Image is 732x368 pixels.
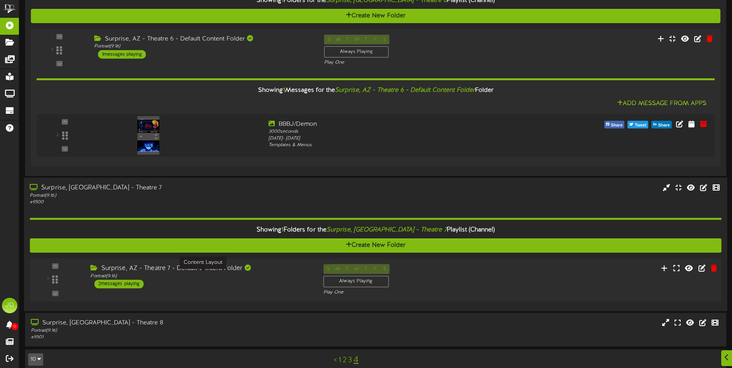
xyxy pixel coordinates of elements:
[11,323,18,330] span: 0
[31,327,311,334] div: Portrait ( 9:16 )
[343,356,347,365] a: 2
[31,82,720,99] div: Showing Messages for the Folder
[335,87,475,94] i: Surprise, AZ - Theatre 6 - Default Content Folder
[323,289,486,295] div: Play One
[353,355,358,365] a: 4
[137,116,159,155] img: e5b93c3c-9b4a-4a68-8064-be6a1ca53a70.png
[269,128,539,135] div: 3000 seconds
[30,183,311,192] div: Surprise, [GEOGRAPHIC_DATA] - Theatre 7
[283,87,285,94] span: 1
[30,192,311,199] div: Portrait ( 9:16 )
[323,276,389,287] div: Always Playing
[94,35,313,44] div: Surprise, AZ - Theatre 6 - Default Content Folder
[90,273,311,279] div: Portrait ( 9:16 )
[627,121,648,128] button: Tweet
[633,121,648,130] span: Tweet
[90,264,311,273] div: Surprise, AZ - Theatre 7 - Default Content Folder
[324,59,485,66] div: Play One
[281,226,284,233] span: 1
[30,238,721,252] button: Create New Folder
[95,280,144,288] div: 2 messages playing
[24,222,727,238] div: Showing Folders for the Playlist (Channel)
[98,50,146,59] div: 1 messages playing
[326,226,447,233] i: Surprise, [GEOGRAPHIC_DATA] - Theatre 7
[334,356,337,365] a: <
[2,298,17,313] div: JD
[31,319,311,327] div: Surprise, [GEOGRAPHIC_DATA] - Theatre 8
[31,9,720,23] button: Create New Folder
[604,121,625,128] button: Share
[30,199,311,205] div: # 9500
[269,120,539,129] div: BBBJ/Demon
[269,142,539,149] div: Templates & Menus
[31,334,311,341] div: # 9501
[324,46,389,57] div: Always Playing
[348,356,352,365] a: 3
[651,121,672,128] button: Share
[609,121,624,130] span: Share
[94,43,313,50] div: Portrait ( 9:16 )
[615,99,709,108] button: Add Message From Apps
[338,356,341,365] a: 1
[269,135,539,142] div: [DATE] - [DATE]
[656,121,671,130] span: Share
[28,353,43,366] button: 10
